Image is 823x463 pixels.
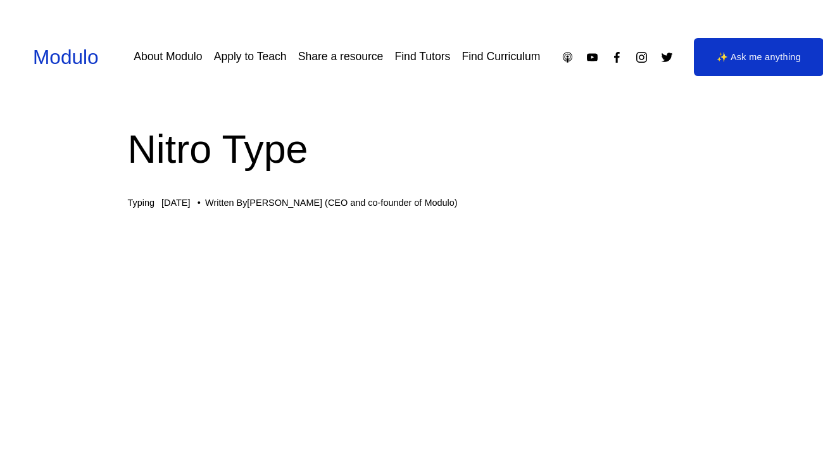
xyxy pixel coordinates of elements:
span: [DATE] [161,198,190,208]
a: Typing [128,198,155,208]
a: [PERSON_NAME] (CEO and co-founder of Modulo) [247,198,457,208]
a: Twitter [660,51,674,64]
a: Find Tutors [395,46,451,68]
a: Facebook [610,51,624,64]
a: Modulo [33,46,99,68]
div: Written By [205,198,458,208]
a: Instagram [635,51,648,64]
a: Apple Podcasts [561,51,574,64]
h1: Nitro Type [128,122,696,177]
a: Find Curriculum [462,46,540,68]
a: Share a resource [298,46,384,68]
a: About Modulo [134,46,202,68]
a: Apply to Teach [214,46,287,68]
a: YouTube [586,51,599,64]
